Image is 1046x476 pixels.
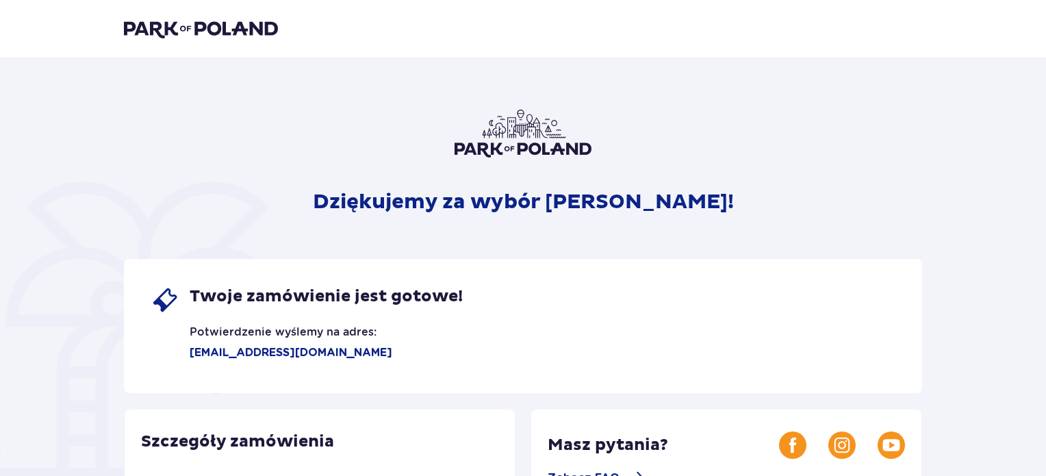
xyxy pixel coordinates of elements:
p: Szczegóły zamówienia [141,431,334,452]
img: Park of Poland logo [455,110,591,158]
p: Masz pytania? [548,435,779,455]
img: Instagram [828,431,856,459]
p: Potwierdzenie wyślemy na adres: [151,314,377,340]
img: Facebook [779,431,806,459]
img: single ticket icon [151,286,179,314]
img: Youtube [878,431,905,459]
img: Park of Poland logo [124,19,278,38]
p: [EMAIL_ADDRESS][DOMAIN_NAME] [151,345,392,360]
span: Twoje zamówienie jest gotowe! [190,286,463,307]
p: Dziękujemy za wybór [PERSON_NAME]! [313,189,734,215]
